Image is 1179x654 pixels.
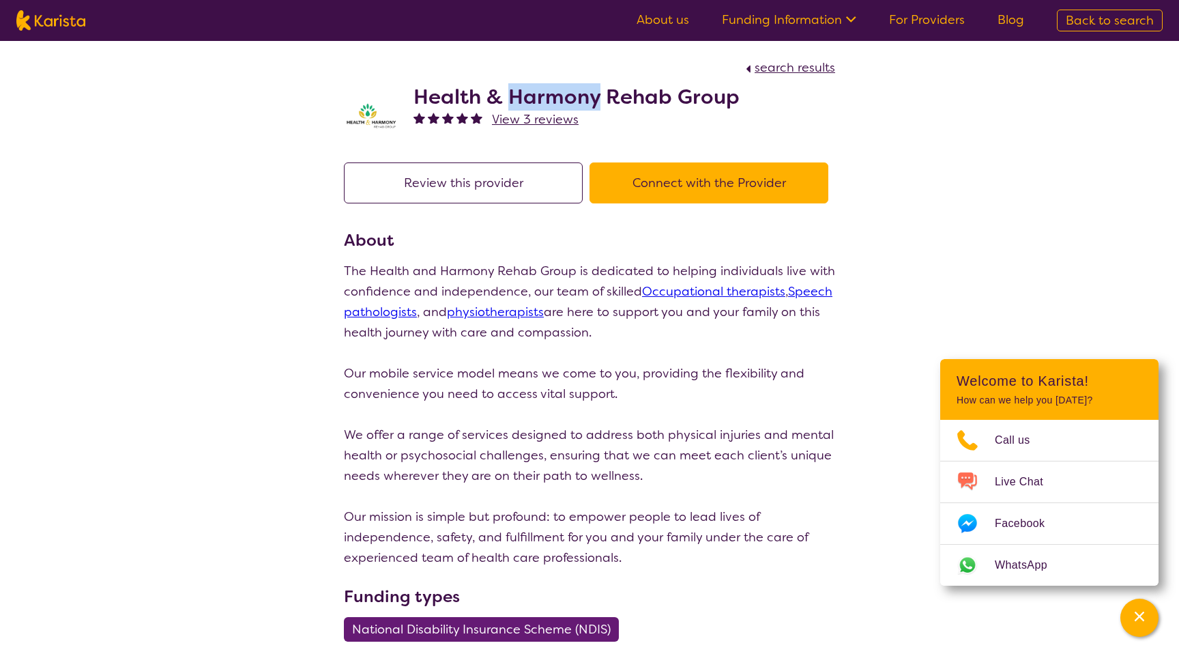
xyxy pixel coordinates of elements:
p: How can we help you [DATE]? [957,395,1142,406]
span: Live Chat [995,472,1060,492]
span: search results [755,59,835,76]
span: View 3 reviews [492,111,579,128]
a: About us [637,12,689,28]
p: Our mission is simple but profound: to empower people to lead lives of independence, safety, and ... [344,507,835,568]
img: Karista logo [16,10,85,31]
button: Review this provider [344,162,583,203]
a: Connect with the Provider [589,175,835,191]
img: fullstar [471,112,482,124]
a: Blog [998,12,1024,28]
ul: Choose channel [940,420,1159,586]
a: Funding Information [722,12,856,28]
div: Channel Menu [940,359,1159,586]
span: Back to search [1066,12,1154,29]
span: National Disability Insurance Scheme (NDIS) [352,617,611,642]
a: Review this provider [344,175,589,191]
a: For Providers [889,12,965,28]
span: WhatsApp [995,555,1064,575]
a: Occupational therapists [642,283,785,300]
h3: Funding types [344,584,835,609]
p: The Health and Harmony Rehab Group is dedicated to helping individuals live with confidence and i... [344,261,835,343]
h2: Health & Harmony Rehab Group [413,85,740,109]
button: Connect with the Provider [589,162,828,203]
img: fullstar [442,112,454,124]
img: fullstar [413,112,425,124]
a: National Disability Insurance Scheme (NDIS) [344,621,627,638]
a: search results [742,59,835,76]
img: fullstar [456,112,468,124]
span: Call us [995,430,1047,451]
p: Our mobile service model means we come to you, providing the flexibility and convenience you need... [344,363,835,404]
img: fullstar [428,112,439,124]
h3: About [344,228,835,253]
a: physiotherapists [447,304,544,320]
button: Channel Menu [1120,599,1159,637]
span: Facebook [995,513,1061,534]
a: Back to search [1057,10,1163,31]
a: View 3 reviews [492,109,579,130]
a: Web link opens in a new tab. [940,545,1159,586]
p: We offer a range of services designed to address both physical injuries and mental health or psyc... [344,425,835,486]
img: ztak9tblhgtrn1fit8ap.png [344,102,398,129]
h2: Welcome to Karista! [957,373,1142,389]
